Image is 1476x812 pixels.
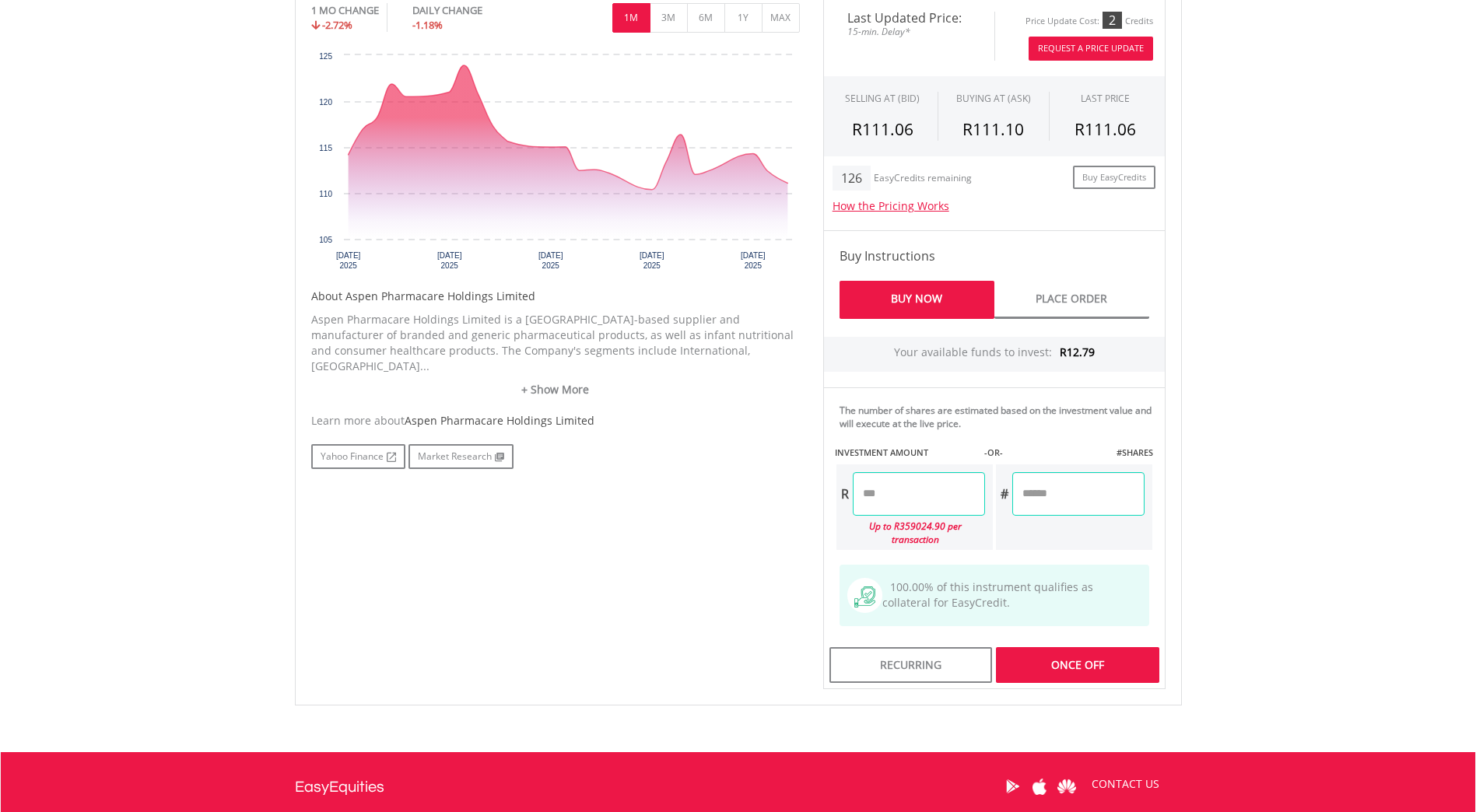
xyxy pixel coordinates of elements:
[824,337,1165,372] div: Your available funds to invest:
[852,118,913,140] span: R111.06
[319,98,332,107] text: 120
[405,413,594,428] span: Aspen Pharmacare Holdings Limited
[319,52,332,61] text: 125
[840,404,1159,430] div: The number of shares are estimated based on the investment value and will execute at the live price.
[836,472,853,516] div: R
[650,3,688,33] button: 3M
[1054,762,1081,810] a: Huawei
[311,3,379,18] div: 1 MO CHANGE
[319,190,332,198] text: 110
[1081,762,1170,806] a: CONTACT US
[1060,345,1095,359] span: R12.79
[1025,16,1099,27] div: Price Update Cost:
[854,586,875,607] img: collateral-qualifying-green.svg
[311,382,800,397] a: + Show More
[962,118,1024,140] span: R111.10
[836,12,983,24] span: Last Updated Price:
[1125,16,1153,27] div: Credits
[538,251,563,270] text: [DATE] 2025
[762,3,800,33] button: MAX
[311,47,800,281] div: Chart. Highcharts interactive chart.
[994,281,1149,319] a: Place Order
[840,281,994,319] a: Buy Now
[996,647,1159,683] div: Once Off
[840,247,1149,265] h4: Buy Instructions
[335,251,360,270] text: [DATE] 2025
[322,18,352,32] span: -2.72%
[1081,92,1130,105] div: LAST PRICE
[319,144,332,152] text: 115
[687,3,725,33] button: 6M
[612,3,650,33] button: 1M
[640,251,664,270] text: [DATE] 2025
[741,251,766,270] text: [DATE] 2025
[311,312,800,374] p: Aspen Pharmacare Holdings Limited is a [GEOGRAPHIC_DATA]-based supplier and manufacturer of brand...
[412,18,443,32] span: -1.18%
[436,251,461,270] text: [DATE] 2025
[833,166,871,191] div: 126
[311,47,800,281] svg: Interactive chart
[1075,118,1136,140] span: R111.06
[319,236,332,244] text: 105
[1029,37,1153,61] button: Request A Price Update
[984,446,1003,459] label: -OR-
[829,647,992,683] div: Recurring
[882,579,1093,610] span: 100.00% of this instrument qualifies as collateral for EasyCredit.
[956,92,1031,105] span: BUYING AT (ASK)
[845,92,920,105] div: SELLING AT (BID)
[1117,446,1153,459] label: #SHARES
[999,762,1026,810] a: Google Play
[311,289,800,304] h5: About Aspen Pharmacare Holdings Limited
[996,472,1012,516] div: #
[311,413,800,429] div: Learn more about
[1103,12,1122,29] div: 2
[835,446,928,459] label: INVESTMENT AMOUNT
[408,444,514,469] a: Market Research
[836,24,983,39] span: 15-min. Delay*
[724,3,763,33] button: 1Y
[1026,762,1054,810] a: Apple
[1073,166,1155,190] a: Buy EasyCredits
[836,516,985,550] div: Up to R359024.90 per transaction
[311,444,405,469] a: Yahoo Finance
[412,3,535,18] div: DAILY CHANGE
[874,173,972,186] div: EasyCredits remaining
[833,198,949,213] a: How the Pricing Works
